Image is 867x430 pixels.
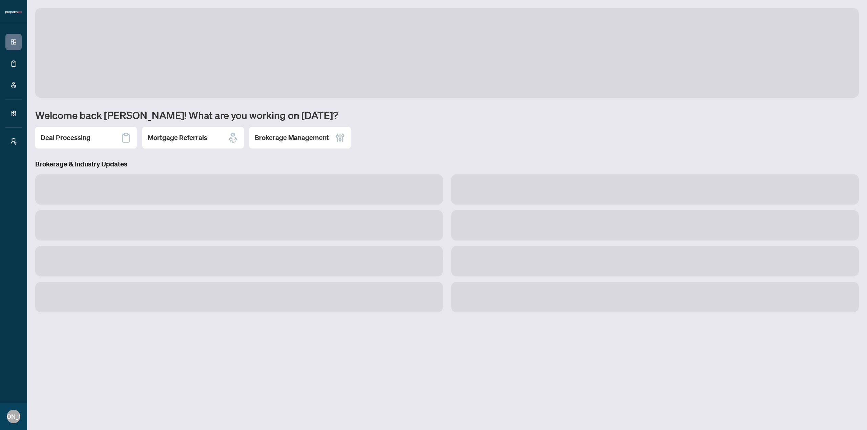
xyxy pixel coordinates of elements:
[148,133,207,142] h2: Mortgage Referrals
[35,109,859,121] h1: Welcome back [PERSON_NAME]! What are you working on [DATE]?
[10,138,17,145] span: user-switch
[5,10,22,14] img: logo
[35,159,859,169] h3: Brokerage & Industry Updates
[41,133,90,142] h2: Deal Processing
[255,133,329,142] h2: Brokerage Management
